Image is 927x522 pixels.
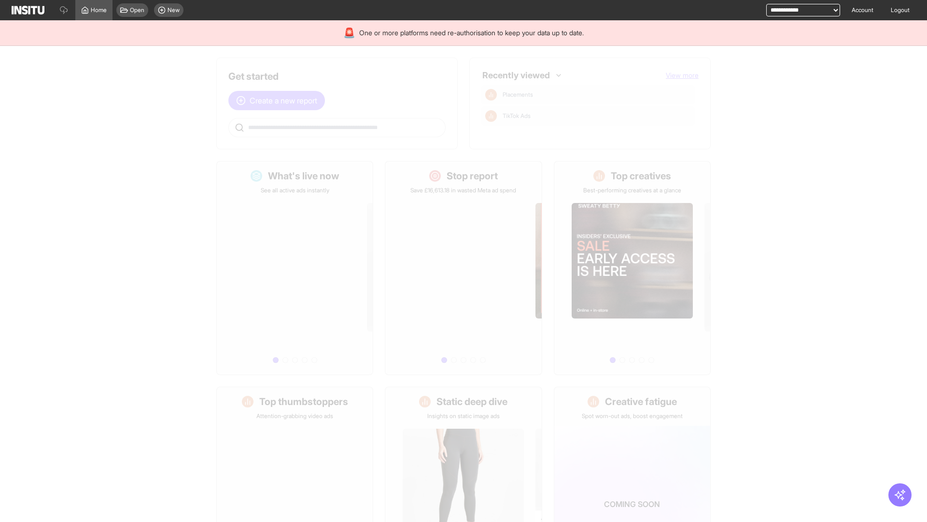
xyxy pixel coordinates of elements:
span: Home [91,6,107,14]
span: One or more platforms need re-authorisation to keep your data up to date. [359,28,584,38]
span: Open [130,6,144,14]
img: Logo [12,6,44,14]
span: New [168,6,180,14]
div: 🚨 [343,26,355,40]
